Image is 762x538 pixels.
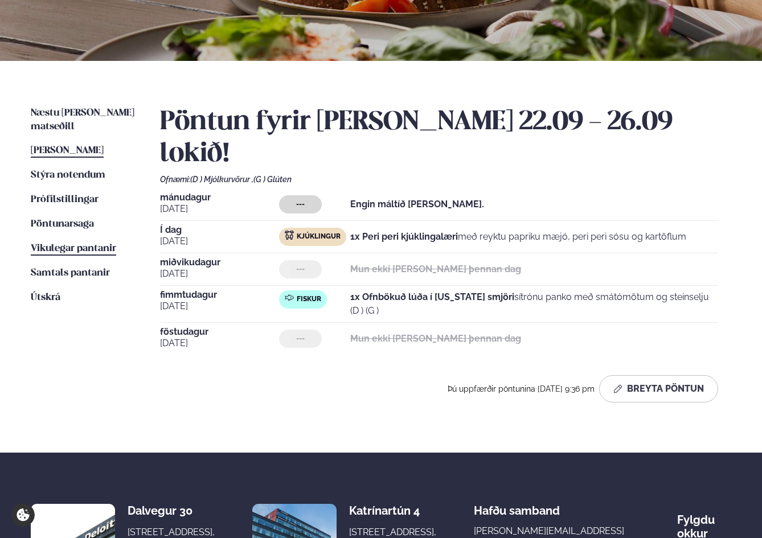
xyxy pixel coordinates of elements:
img: chicken.svg [285,231,294,240]
strong: Mun ekki [PERSON_NAME] þennan dag [350,264,521,274]
strong: Engin máltíð [PERSON_NAME]. [350,199,484,210]
span: Fiskur [297,295,321,304]
span: Pöntunarsaga [31,219,94,229]
a: [PERSON_NAME] [31,144,104,158]
strong: 1x Ofnbökuð lúða í [US_STATE] smjöri [350,291,514,302]
div: Katrínartún 4 [349,504,440,518]
a: Stýra notendum [31,169,105,182]
a: Samtals pantanir [31,266,110,280]
a: Pöntunarsaga [31,217,94,231]
span: Stýra notendum [31,170,105,180]
strong: 1x Peri peri kjúklingalæri [350,231,458,242]
div: Dalvegur 30 [128,504,218,518]
span: fimmtudagur [160,290,279,299]
span: [PERSON_NAME] [31,146,104,155]
span: Kjúklingur [297,232,341,241]
span: [DATE] [160,299,279,313]
a: Útskrá [31,291,60,305]
span: [DATE] [160,267,279,281]
span: [DATE] [160,235,279,248]
span: (D ) Mjólkurvörur , [190,175,253,184]
a: Prófílstillingar [31,193,99,207]
span: Þú uppfærðir pöntunina [DATE] 9:36 pm [448,384,595,393]
span: [DATE] [160,336,279,350]
span: --- [296,265,305,274]
h2: Pöntun fyrir [PERSON_NAME] 22.09 - 26.09 lokið! [160,106,731,170]
span: --- [296,200,305,209]
span: Prófílstillingar [31,195,99,204]
span: miðvikudagur [160,258,279,267]
strong: Mun ekki [PERSON_NAME] þennan dag [350,333,521,344]
span: Samtals pantanir [31,268,110,278]
span: Vikulegar pantanir [31,244,116,253]
p: með reyktu papriku mæjó, peri peri sósu og kartöflum [350,230,686,244]
p: sítrónu panko með smátómötum og steinselju (D ) (G ) [350,290,718,318]
span: Næstu [PERSON_NAME] matseðill [31,108,134,132]
span: Útskrá [31,293,60,302]
a: Vikulegar pantanir [31,242,116,256]
span: föstudagur [160,327,279,336]
a: Næstu [PERSON_NAME] matseðill [31,106,137,134]
span: (G ) Glúten [253,175,292,184]
img: fish.svg [285,293,294,302]
a: Cookie settings [11,503,35,527]
span: mánudagur [160,193,279,202]
span: [DATE] [160,202,279,216]
div: Ofnæmi: [160,175,731,184]
span: Í dag [160,225,279,235]
button: Breyta Pöntun [599,375,718,403]
span: Hafðu samband [474,495,560,518]
span: --- [296,334,305,343]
